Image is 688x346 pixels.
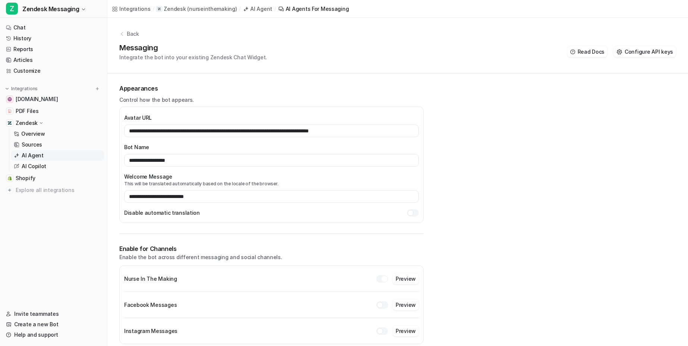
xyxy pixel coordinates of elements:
[393,325,419,336] button: Preview
[124,209,200,217] label: Disable automatic translation
[3,319,104,330] a: Create a new Bot
[11,161,104,172] a: AI Copilot
[127,30,139,38] p: Back
[187,5,237,13] p: ( nurseinthemaking )
[112,5,151,13] a: Integrations
[6,3,18,15] span: Z
[16,119,38,127] p: Zendesk
[3,309,104,319] a: Invite teammates
[6,186,13,194] img: explore all integrations
[95,86,100,91] img: menu_add.svg
[124,114,419,122] label: Avatar URL
[243,5,272,13] a: AI Agent
[11,150,104,161] a: AI Agent
[16,174,35,182] span: Shopify
[613,46,676,57] button: ConfigureConfigure API keys
[7,176,12,180] img: Shopify
[119,244,424,253] h1: Enable for Channels
[625,48,673,56] span: Configure API keys
[16,107,38,115] span: PDF Files
[124,173,419,180] label: Welcome Message
[124,327,178,335] h2: Instagram Messages
[124,143,419,151] label: Bot Name
[16,184,101,196] span: Explore all integrations
[119,42,267,53] h1: Messaging
[124,275,177,283] h2: Nurse In The Making
[21,130,45,138] p: Overview
[3,44,104,54] a: Reports
[156,5,237,13] a: Zendesk(nurseinthemaking)
[3,173,104,183] a: ShopifyShopify
[3,330,104,340] a: Help and support
[3,22,104,33] a: Chat
[278,5,349,13] a: AI Agents for messaging
[16,95,58,103] span: [DOMAIN_NAME]
[250,5,272,13] div: AI Agent
[22,152,44,159] p: AI Agent
[119,253,424,261] p: Enable the bot across different messaging and social channels.
[4,86,10,91] img: expand menu
[3,85,40,92] button: Integrations
[11,86,38,92] p: Integrations
[164,5,186,13] p: Zendesk
[567,46,607,57] button: Read Docs
[3,94,104,104] a: anurseinthemaking.com[DOMAIN_NAME]
[22,141,42,148] p: Sources
[393,273,419,284] button: Preview
[578,48,604,56] span: Read Docs
[286,5,349,13] div: AI Agents for messaging
[239,6,241,12] span: /
[3,55,104,65] a: Articles
[153,6,154,12] span: /
[3,185,104,195] a: Explore all integrations
[119,53,267,61] p: Integrate the bot into your existing Zendesk Chat Widget.
[119,5,151,13] div: Integrations
[22,4,79,14] span: Zendesk Messaging
[393,299,419,310] button: Preview
[7,109,12,113] img: PDF Files
[616,49,622,55] img: Configure
[3,106,104,116] a: PDF FilesPDF Files
[11,129,104,139] a: Overview
[274,6,276,12] span: /
[124,180,419,187] span: This will be translated automatically based on the locale of the browser.
[3,33,104,44] a: History
[22,163,46,170] p: AI Copilot
[3,66,104,76] a: Customize
[7,97,12,101] img: anurseinthemaking.com
[119,96,424,104] p: Control how the bot appears.
[7,121,12,125] img: Zendesk
[124,301,177,309] h2: Facebook Messages
[119,84,424,93] h1: Appearances
[11,139,104,150] a: Sources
